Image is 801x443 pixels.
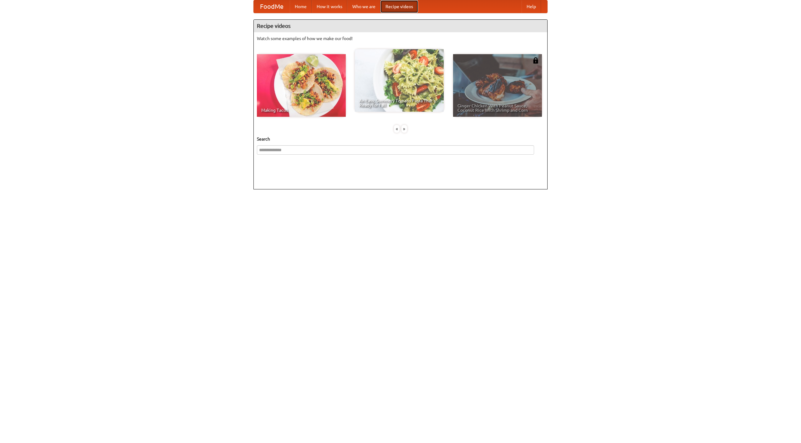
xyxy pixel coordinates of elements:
img: 483408.png [533,57,539,64]
div: » [401,125,407,133]
a: Who we are [347,0,380,13]
span: Making Tacos [261,108,341,112]
h4: Recipe videos [254,20,547,32]
a: Help [522,0,541,13]
a: How it works [312,0,347,13]
h5: Search [257,136,544,142]
p: Watch some examples of how we make our food! [257,35,544,42]
a: Making Tacos [257,54,346,117]
a: Home [290,0,312,13]
span: An Easy, Summery Tomato Pasta That's Ready for Fall [359,99,439,107]
a: FoodMe [254,0,290,13]
a: An Easy, Summery Tomato Pasta That's Ready for Fall [355,49,444,112]
div: « [394,125,400,133]
a: Recipe videos [380,0,418,13]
